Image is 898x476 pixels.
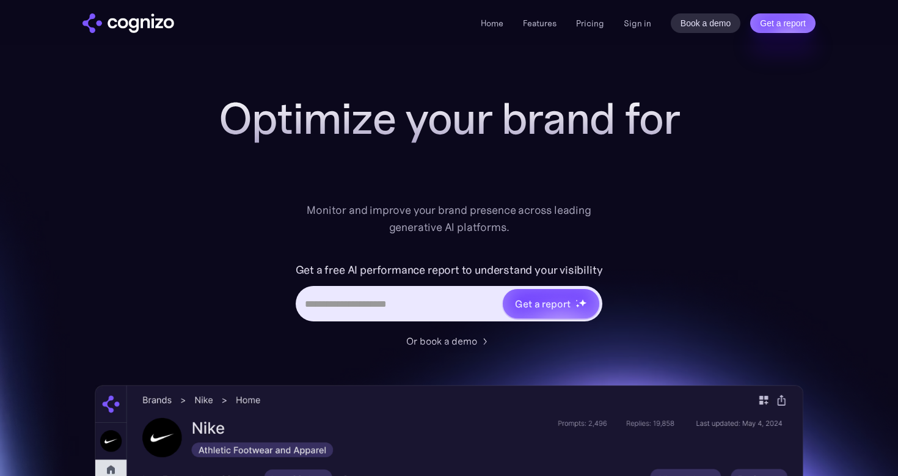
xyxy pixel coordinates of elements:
[671,13,741,33] a: Book a demo
[502,288,600,320] a: Get a reportstarstarstar
[576,18,604,29] a: Pricing
[624,16,651,31] a: Sign in
[82,13,174,33] img: cognizo logo
[406,334,477,348] div: Or book a demo
[296,260,603,328] form: Hero URL Input Form
[575,299,577,301] img: star
[205,94,693,143] h1: Optimize your brand for
[750,13,816,33] a: Get a report
[579,299,586,307] img: star
[481,18,503,29] a: Home
[406,334,492,348] a: Or book a demo
[82,13,174,33] a: home
[523,18,557,29] a: Features
[299,202,599,236] div: Monitor and improve your brand presence across leading generative AI platforms.
[575,304,580,308] img: star
[296,260,603,280] label: Get a free AI performance report to understand your visibility
[515,296,570,311] div: Get a report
